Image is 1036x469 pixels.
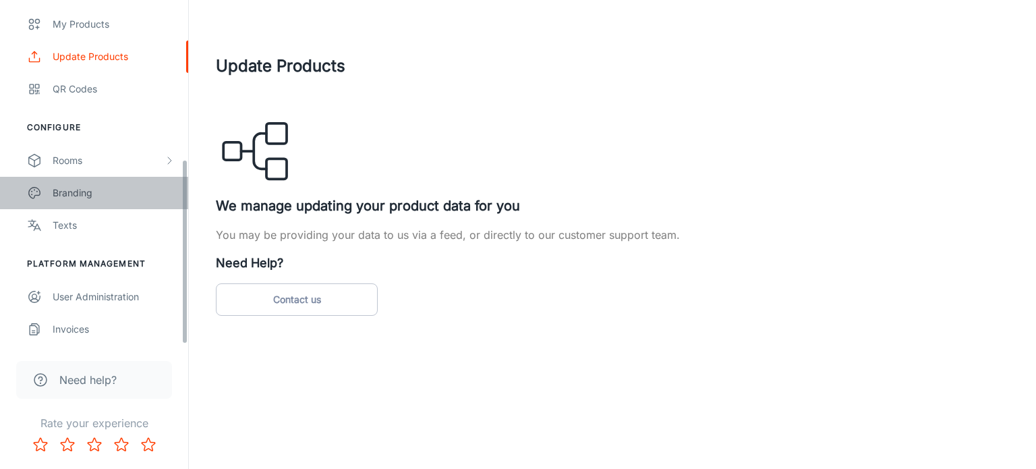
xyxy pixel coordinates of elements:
p: You may be providing your data to us via a feed, or directly to our customer support team. [216,227,1009,243]
h6: Need Help? [216,254,1009,273]
div: My Products [53,17,175,32]
div: Texts [53,218,175,233]
h5: We manage updating your product data for you [216,196,1009,216]
h4: Update Products [216,54,1009,78]
div: Rooms [53,153,164,168]
div: User Administration [53,289,175,304]
div: QR Codes [53,82,175,96]
a: Contact us [216,283,378,316]
div: Invoices [53,322,175,337]
div: Update Products [53,49,175,64]
div: Branding [53,186,175,200]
